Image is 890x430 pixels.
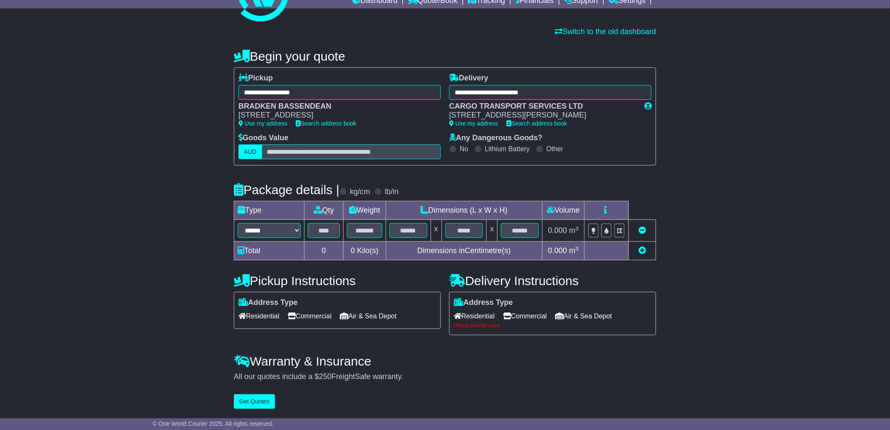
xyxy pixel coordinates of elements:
[638,226,646,235] a: Remove this item
[234,183,339,197] h4: Package details |
[542,201,584,220] td: Volume
[234,372,656,382] div: All our quotes include a $ FreightSafe warranty.
[506,120,567,127] a: Search address book
[556,310,612,323] span: Air & Sea Depot
[449,74,488,83] label: Delivery
[449,134,543,143] label: Any Dangerous Goods?
[454,310,495,323] span: Residential
[234,274,441,288] h4: Pickup Instructions
[238,310,279,323] span: Residential
[238,144,262,159] label: AUD
[449,102,636,111] div: CARGO TRANSPORT SERVICES LTD
[238,74,273,83] label: Pickup
[548,246,567,255] span: 0.000
[238,298,298,307] label: Address Type
[449,120,498,127] a: Use my address
[575,246,579,252] sup: 3
[575,225,579,232] sup: 3
[449,111,636,120] div: [STREET_ADDRESS][PERSON_NAME]
[485,145,530,153] label: Lithium Battery
[503,310,547,323] span: Commercial
[487,220,498,242] td: x
[385,187,399,197] label: lb/in
[238,102,432,111] div: BRADKEN BASSENDEAN
[638,246,646,255] a: Add new item
[431,220,442,242] td: x
[238,120,287,127] a: Use my address
[454,323,652,329] div: Please provide value
[386,242,542,260] td: Dimensions in Centimetre(s)
[546,145,563,153] label: Other
[460,145,468,153] label: No
[454,298,513,307] label: Address Type
[350,187,370,197] label: kg/cm
[234,394,275,409] button: Get Quotes
[238,111,432,120] div: [STREET_ADDRESS]
[344,242,386,260] td: Kilo(s)
[344,201,386,220] td: Weight
[153,420,274,427] span: © One World Courier 2025. All rights reserved.
[234,49,656,63] h4: Begin your quote
[340,310,397,323] span: Air & Sea Depot
[234,201,305,220] td: Type
[234,242,305,260] td: Total
[351,246,355,255] span: 0
[234,354,656,368] h4: Warranty & Insurance
[569,246,579,255] span: m
[386,201,542,220] td: Dimensions (L x W x H)
[548,226,567,235] span: 0.000
[569,226,579,235] span: m
[296,120,356,127] a: Search address book
[288,310,331,323] span: Commercial
[319,372,331,381] span: 250
[305,242,344,260] td: 0
[449,274,656,288] h4: Delivery Instructions
[305,201,344,220] td: Qty
[555,27,656,36] a: Switch to the old dashboard
[238,134,289,143] label: Goods Value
